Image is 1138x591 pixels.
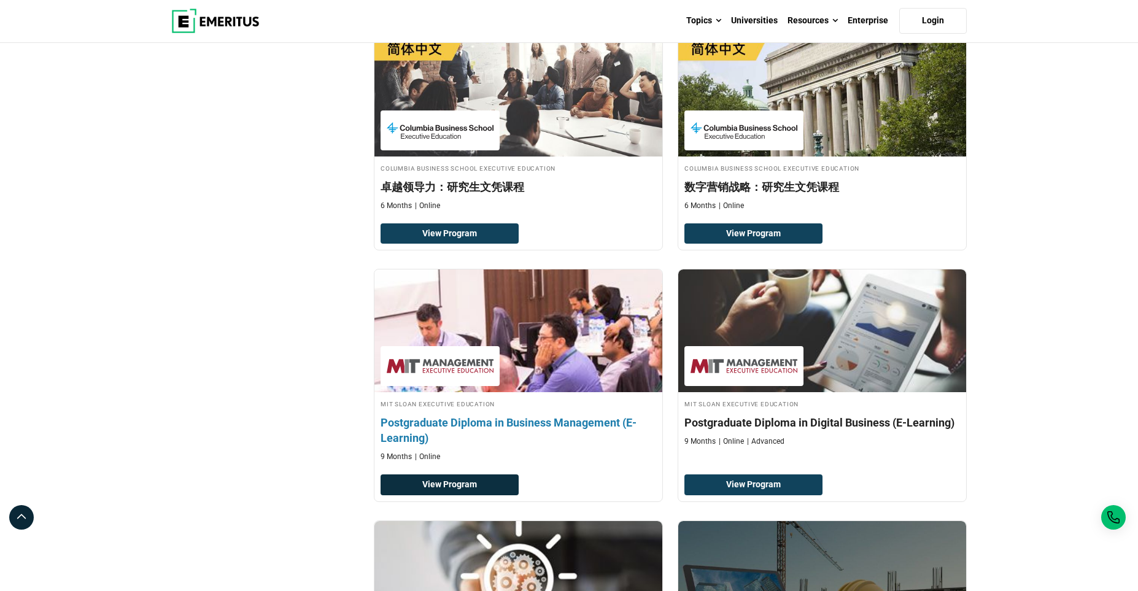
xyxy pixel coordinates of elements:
[387,352,494,380] img: MIT Sloan Executive Education
[374,34,662,217] a: Leadership Course by Columbia Business School Executive Education - Columbia Business School Exec...
[360,263,677,398] img: Postgraduate Diploma in Business Management (E-Learning) | Online Leadership Course
[381,201,412,211] p: 6 Months
[381,179,656,195] h4: 卓越领导力：研究生文凭课程
[684,398,960,409] h4: MIT Sloan Executive Education
[719,201,744,211] p: Online
[678,34,966,217] a: Digital Marketing Course by Columbia Business School Executive Education - Columbia Business Scho...
[684,223,823,244] a: View Program
[387,117,494,144] img: Columbia Business School Executive Education
[415,452,440,462] p: Online
[381,474,519,495] a: View Program
[747,436,784,447] p: Advanced
[381,415,656,446] h4: Postgraduate Diploma in Business Management (E-Learning)
[691,117,797,144] img: Columbia Business School Executive Education
[684,163,960,173] h4: Columbia Business School Executive Education
[381,452,412,462] p: 9 Months
[899,8,967,34] a: Login
[719,436,744,447] p: Online
[374,269,662,468] a: Leadership Course by MIT Sloan Executive Education - MIT Sloan Executive Education MIT Sloan Exec...
[381,163,656,173] h4: Columbia Business School Executive Education
[415,201,440,211] p: Online
[684,474,823,495] a: View Program
[678,34,966,156] img: 数字营销战略：研究生文凭课程 | Online Digital Marketing Course
[381,223,519,244] a: View Program
[684,179,960,195] h4: 数字营销战略：研究生文凭课程
[374,34,662,156] img: 卓越领导力：研究生文凭课程 | Online Leadership Course
[678,269,966,453] a: Strategy and Innovation Course by MIT Sloan Executive Education - MIT Sloan Executive Education M...
[691,352,797,380] img: MIT Sloan Executive Education
[684,201,716,211] p: 6 Months
[684,415,960,430] h4: Postgraduate Diploma in Digital Business (E-Learning)
[381,398,656,409] h4: MIT Sloan Executive Education
[684,436,716,447] p: 9 Months
[678,269,966,392] img: Postgraduate Diploma in Digital Business (E-Learning) | Online Strategy and Innovation Course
